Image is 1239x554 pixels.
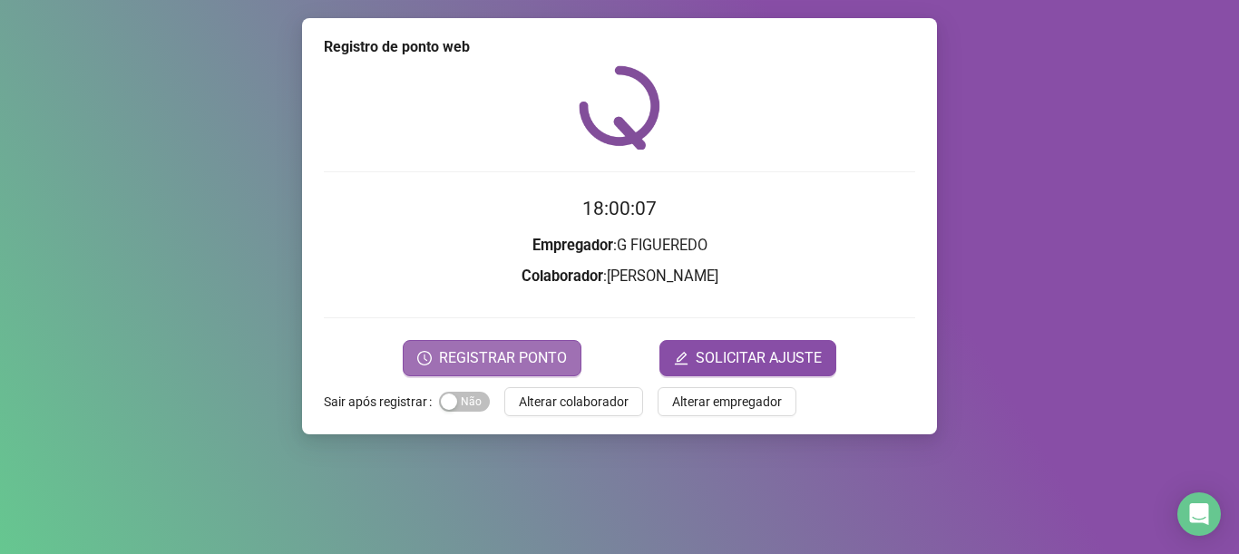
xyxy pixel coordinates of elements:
button: Alterar colaborador [504,387,643,416]
div: Open Intercom Messenger [1177,492,1221,536]
button: Alterar empregador [658,387,796,416]
h3: : G FIGUEREDO [324,234,915,258]
strong: Colaborador [522,267,603,285]
span: REGISTRAR PONTO [439,347,567,369]
time: 18:00:07 [582,198,657,219]
img: QRPoint [579,65,660,150]
span: Alterar empregador [672,392,782,412]
span: SOLICITAR AJUSTE [696,347,822,369]
span: clock-circle [417,351,432,365]
button: REGISTRAR PONTO [403,340,581,376]
strong: Empregador [532,237,613,254]
div: Registro de ponto web [324,36,915,58]
span: Alterar colaborador [519,392,629,412]
span: edit [674,351,688,365]
h3: : [PERSON_NAME] [324,265,915,288]
button: editSOLICITAR AJUSTE [659,340,836,376]
label: Sair após registrar [324,387,439,416]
